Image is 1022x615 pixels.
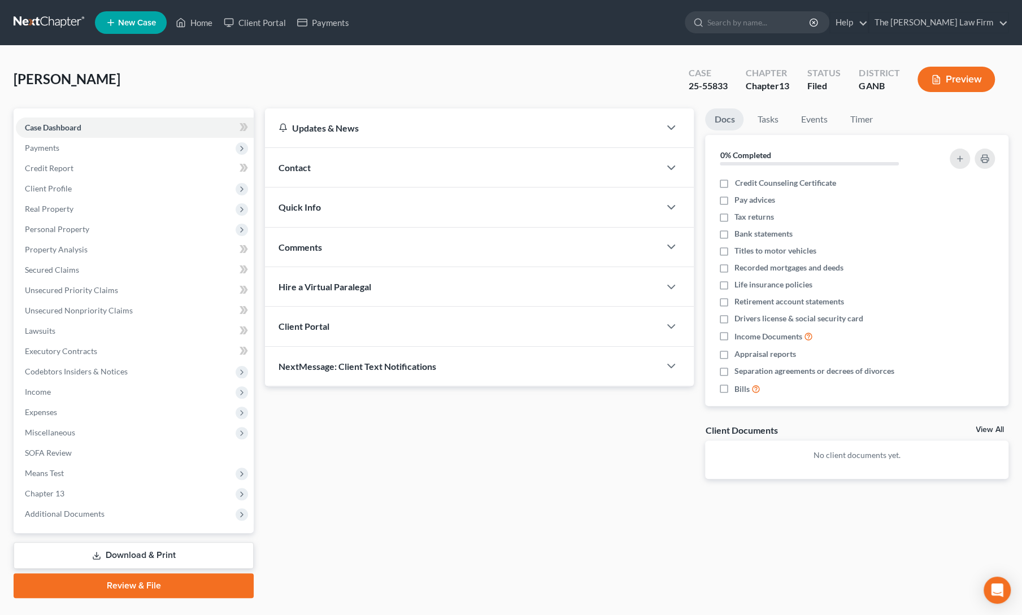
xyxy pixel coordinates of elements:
a: The [PERSON_NAME] Law Firm [869,12,1008,33]
span: Comments [279,242,322,252]
span: Income Documents [734,331,802,342]
p: No client documents yet. [714,450,999,461]
div: Updates & News [279,122,646,134]
div: Client Documents [705,424,777,436]
span: Unsecured Priority Claims [25,285,118,295]
span: Miscellaneous [25,428,75,437]
span: Bank statements [734,228,793,239]
a: Payments [292,12,355,33]
span: Executory Contracts [25,346,97,356]
a: Unsecured Nonpriority Claims [16,300,254,321]
div: Status [807,67,841,80]
a: Review & File [14,573,254,598]
span: Client Profile [25,184,72,193]
span: Credit Counseling Certificate [734,177,836,189]
span: Tax returns [734,211,774,223]
div: 25-55833 [689,80,728,93]
a: Tasks [748,108,787,130]
div: Case [689,67,728,80]
a: Case Dashboard [16,117,254,138]
a: Credit Report [16,158,254,178]
a: View All [976,426,1004,434]
a: SOFA Review [16,443,254,463]
div: GANB [859,80,899,93]
span: [PERSON_NAME] [14,71,120,87]
button: Preview [917,67,995,92]
span: Personal Property [25,224,89,234]
div: District [859,67,899,80]
span: SOFA Review [25,448,72,457]
span: Case Dashboard [25,123,81,132]
div: Chapter [746,80,789,93]
a: Docs [705,108,743,130]
a: Help [830,12,868,33]
span: Payments [25,143,59,152]
span: Secured Claims [25,265,79,274]
span: Bills [734,383,750,395]
span: Income [25,387,51,396]
a: Home [170,12,218,33]
div: Filed [807,80,841,93]
span: Additional Documents [25,509,105,518]
span: New Case [118,19,156,27]
span: Means Test [25,468,64,478]
div: Open Intercom Messenger [984,577,1011,604]
a: Unsecured Priority Claims [16,280,254,300]
span: Client Portal [279,321,329,332]
span: Real Property [25,204,73,213]
span: Appraisal reports [734,348,796,360]
a: Lawsuits [16,321,254,341]
span: Property Analysis [25,245,88,254]
a: Executory Contracts [16,341,254,361]
a: Download & Print [14,542,254,569]
span: Hire a Virtual Paralegal [279,281,371,292]
a: Property Analysis [16,239,254,260]
span: NextMessage: Client Text Notifications [279,361,436,372]
span: Quick Info [279,202,321,212]
span: Pay advices [734,194,775,206]
span: Credit Report [25,163,73,173]
a: Timer [841,108,881,130]
input: Search by name... [707,12,811,33]
span: Lawsuits [25,326,55,335]
a: Secured Claims [16,260,254,280]
span: 13 [779,80,789,91]
span: Titles to motor vehicles [734,245,816,256]
span: Separation agreements or decrees of divorces [734,365,894,377]
span: Contact [279,162,311,173]
span: Chapter 13 [25,488,64,498]
span: Expenses [25,407,57,417]
span: Drivers license & social security card [734,313,863,324]
div: Chapter [746,67,789,80]
span: Unsecured Nonpriority Claims [25,306,133,315]
span: Life insurance policies [734,279,812,290]
span: Retirement account statements [734,296,844,307]
span: Recorded mortgages and deeds [734,262,843,273]
strong: 0% Completed [720,150,771,160]
span: Codebtors Insiders & Notices [25,367,128,376]
a: Client Portal [218,12,292,33]
a: Events [791,108,836,130]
